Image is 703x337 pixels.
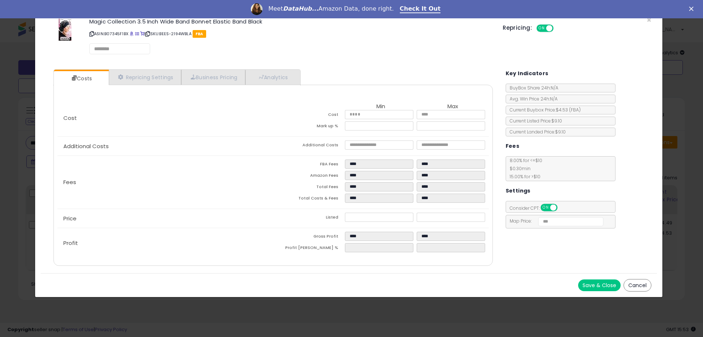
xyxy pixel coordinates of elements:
[273,232,345,243] td: Gross Profit
[506,173,540,180] span: 15.00 % for > $10
[57,179,273,185] p: Fees
[130,31,134,37] a: BuyBox page
[273,121,345,133] td: Mark up %
[245,70,300,85] a: Analytics
[556,107,581,113] span: $4.53
[689,7,696,11] div: Close
[54,71,108,86] a: Costs
[57,115,273,121] p: Cost
[506,69,548,78] h5: Key Indicators
[135,31,139,37] a: All offer listings
[553,25,564,32] span: OFF
[273,194,345,205] td: Total Costs & Fees
[273,243,345,254] td: Profit [PERSON_NAME] %
[59,19,71,41] img: 51ditnjt0mL._SL60_.jpg
[506,205,567,211] span: Consider CPT:
[417,103,488,110] th: Max
[57,216,273,221] p: Price
[541,205,550,211] span: ON
[506,157,542,180] span: 8.00 % for <= $10
[57,143,273,149] p: Additional Costs
[273,160,345,171] td: FBA Fees
[578,279,621,291] button: Save & Close
[647,15,651,25] span: ×
[345,103,417,110] th: Min
[57,240,273,246] p: Profit
[506,118,562,124] span: Current Listed Price: $9.10
[506,85,558,91] span: BuyBox Share 24h: N/A
[506,165,531,172] span: $0.30 min
[506,96,558,102] span: Avg. Win Price 24h: N/A
[268,5,394,12] div: Meet Amazon Data, done right.
[537,25,546,32] span: ON
[181,70,245,85] a: Business Pricing
[140,31,144,37] a: Your listing only
[503,25,532,31] h5: Repricing:
[273,182,345,194] td: Total Fees
[89,28,492,40] p: ASIN: B07345F1BX | SKU: BEES-2194WBLA
[506,142,520,151] h5: Fees
[400,5,441,13] a: Check It Out
[556,205,568,211] span: OFF
[506,186,531,195] h5: Settings
[193,30,206,38] span: FBA
[89,19,492,24] h3: Magic Collection 3.5 Inch Wide Band Bonnet Elastic Band Black
[283,5,319,12] i: DataHub...
[251,3,263,15] img: Profile image for Georgie
[273,110,345,121] td: Cost
[624,279,651,292] button: Cancel
[273,171,345,182] td: Amazon Fees
[569,107,581,113] span: ( FBA )
[273,213,345,224] td: Listed
[109,70,181,85] a: Repricing Settings
[273,140,345,152] td: Additional Costs
[506,129,566,135] span: Current Landed Price: $9.10
[506,218,604,224] span: Map Price:
[506,107,581,113] span: Current Buybox Price:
